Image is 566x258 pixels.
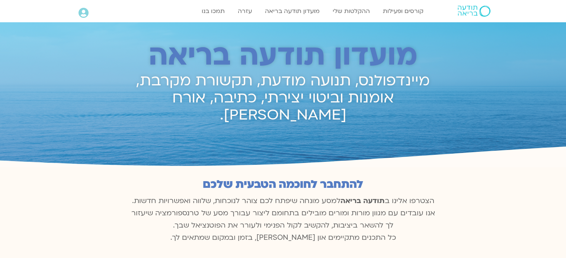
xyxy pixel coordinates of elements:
[340,196,385,206] b: תודעה בריאה
[261,4,323,18] a: מועדון תודעה בריאה
[458,6,490,17] img: תודעה בריאה
[127,178,439,191] h2: להתחבר לחוכמה הטבעית שלכם
[127,195,439,244] p: הצטרפו אלינו ב למסע מונחה שיפתח לכם צוהר לנוכחות, שלווה ואפשרויות חדשות. אנו עובדים עם מגוון מורו...
[198,4,228,18] a: תמכו בנו
[127,39,440,72] h2: מועדון תודעה בריאה
[127,72,440,124] h2: מיינדפולנס, תנועה מודעת, תקשורת מקרבת, אומנות וביטוי יצירתי, כתיבה, אורח [PERSON_NAME].
[329,4,374,18] a: ההקלטות שלי
[379,4,427,18] a: קורסים ופעילות
[234,4,256,18] a: עזרה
